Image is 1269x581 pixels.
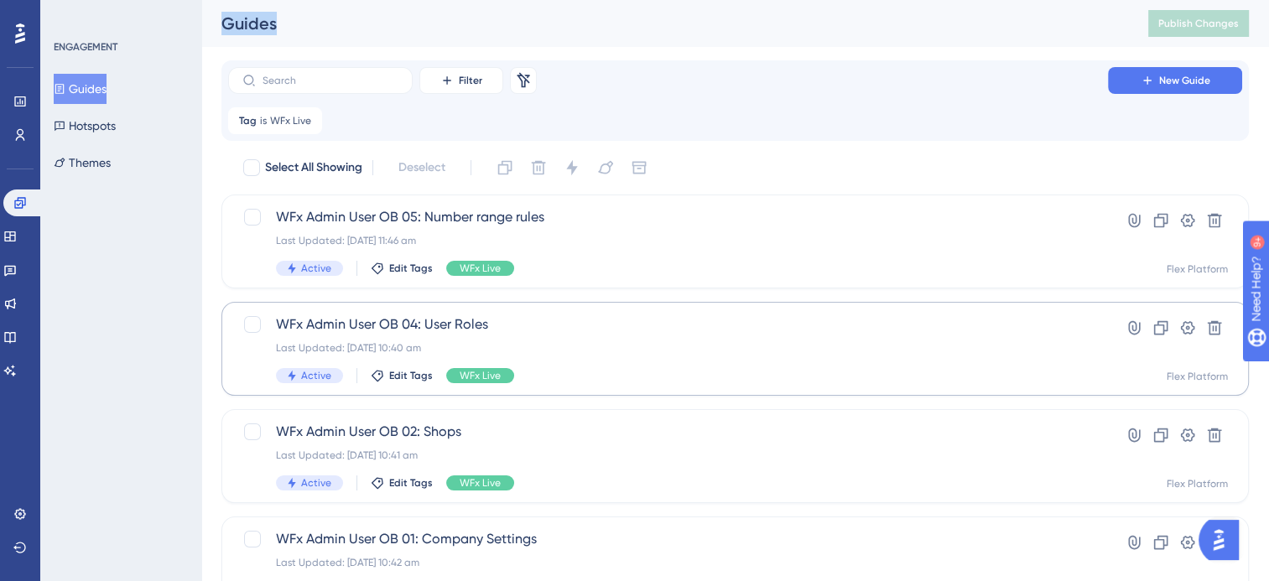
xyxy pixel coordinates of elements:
[1159,74,1210,87] span: New Guide
[1167,370,1228,383] div: Flex Platform
[1148,10,1249,37] button: Publish Changes
[276,556,1060,569] div: Last Updated: [DATE] 10:42 am
[221,12,1106,35] div: Guides
[276,234,1060,247] div: Last Updated: [DATE] 11:46 am
[54,148,111,178] button: Themes
[398,158,445,178] span: Deselect
[54,111,116,141] button: Hotspots
[276,422,1060,442] span: WFx Admin User OB 02: Shops
[239,114,257,127] span: Tag
[371,369,433,382] button: Edit Tags
[1199,515,1249,565] iframe: UserGuiding AI Assistant Launcher
[276,314,1060,335] span: WFx Admin User OB 04: User Roles
[389,476,433,490] span: Edit Tags
[460,369,501,382] span: WFx Live
[276,449,1060,462] div: Last Updated: [DATE] 10:41 am
[54,40,117,54] div: ENGAGEMENT
[301,369,331,382] span: Active
[39,4,105,24] span: Need Help?
[419,67,503,94] button: Filter
[460,476,501,490] span: WFx Live
[371,476,433,490] button: Edit Tags
[276,207,1060,227] span: WFx Admin User OB 05: Number range rules
[1158,17,1239,30] span: Publish Changes
[114,8,124,22] div: 9+
[263,75,398,86] input: Search
[276,529,1060,549] span: WFx Admin User OB 01: Company Settings
[265,158,362,178] span: Select All Showing
[459,74,482,87] span: Filter
[54,74,107,104] button: Guides
[301,476,331,490] span: Active
[276,341,1060,355] div: Last Updated: [DATE] 10:40 am
[1167,477,1228,490] div: Flex Platform
[270,114,311,127] span: WFx Live
[371,262,433,275] button: Edit Tags
[260,114,267,127] span: is
[389,262,433,275] span: Edit Tags
[1108,67,1242,94] button: New Guide
[301,262,331,275] span: Active
[1167,262,1228,276] div: Flex Platform
[383,153,460,183] button: Deselect
[460,262,501,275] span: WFx Live
[389,369,433,382] span: Edit Tags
